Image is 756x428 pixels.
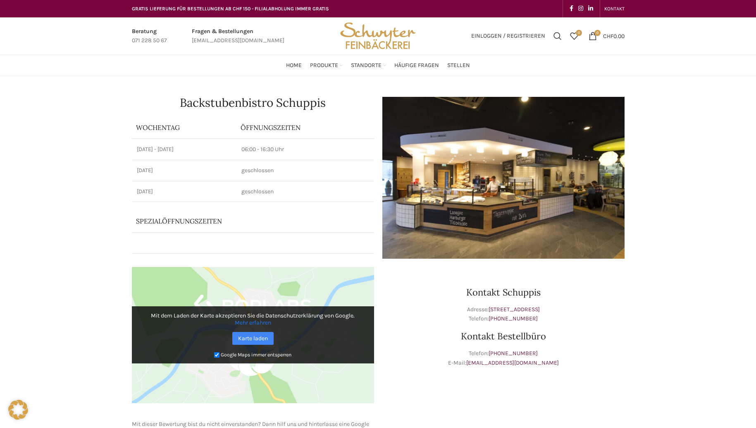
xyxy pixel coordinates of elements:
[232,332,274,345] a: Karte laden
[471,33,545,39] span: Einloggen / Registrieren
[584,28,629,44] a: 0 CHF0.00
[382,305,625,324] p: Adresse: Telefon:
[382,349,625,368] p: Telefon: E-Mail:
[576,3,586,14] a: Instagram social link
[137,166,232,175] p: [DATE]
[337,32,418,39] a: Site logo
[221,352,291,358] small: Google Maps immer entsperren
[214,352,219,358] input: Google Maps immer entsperren
[192,27,284,46] a: Infobox link
[600,0,629,17] div: Secondary navigation
[466,359,559,366] a: [EMAIL_ADDRESS][DOMAIN_NAME]
[310,62,338,70] span: Produkte
[351,62,382,70] span: Standorte
[137,188,232,196] p: [DATE]
[310,57,343,74] a: Produkte
[138,312,368,326] p: Mit dem Laden der Karte akzeptieren Sie die Datenschutzerklärung von Google.
[235,319,271,326] a: Mehr erfahren
[241,166,369,175] p: geschlossen
[382,288,625,297] h3: Kontakt Schuppis
[136,123,233,132] p: Wochentag
[241,188,369,196] p: geschlossen
[382,332,625,341] h3: Kontakt Bestellbüro
[132,6,329,12] span: GRATIS LIEFERUNG FÜR BESTELLUNGEN AB CHF 150 - FILIALABHOLUNG IMMER GRATIS
[489,306,540,313] a: [STREET_ADDRESS]
[447,57,470,74] a: Stellen
[603,32,625,39] bdi: 0.00
[566,28,582,44] a: 0
[604,0,625,17] a: KONTAKT
[586,3,596,14] a: Linkedin social link
[136,216,330,226] p: Spezialöffnungszeiten
[489,315,538,322] a: [PHONE_NUMBER]
[132,97,374,108] h1: Backstubenbistro Schuppis
[447,62,470,70] span: Stellen
[489,350,538,357] a: [PHONE_NUMBER]
[603,32,613,39] span: CHF
[137,145,232,154] p: [DATE] - [DATE]
[566,28,582,44] div: Meine Wunschliste
[286,57,302,74] a: Home
[132,267,374,404] img: Google Maps
[351,57,386,74] a: Standorte
[337,17,418,55] img: Bäckerei Schwyter
[128,57,629,74] div: Main navigation
[604,6,625,12] span: KONTAKT
[241,123,370,132] p: ÖFFNUNGSZEITEN
[394,62,439,70] span: Häufige Fragen
[594,30,601,36] span: 0
[394,57,439,74] a: Häufige Fragen
[576,30,582,36] span: 0
[286,62,302,70] span: Home
[467,28,549,44] a: Einloggen / Registrieren
[567,3,576,14] a: Facebook social link
[132,27,167,46] a: Infobox link
[549,28,566,44] a: Suchen
[241,145,369,154] p: 06:00 - 16:30 Uhr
